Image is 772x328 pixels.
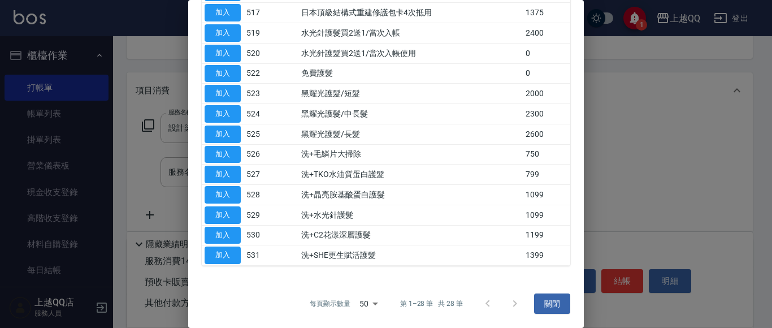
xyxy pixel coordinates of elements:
[534,294,570,314] button: 關閉
[523,205,570,225] td: 1099
[355,288,382,319] div: 50
[205,247,241,264] button: 加入
[298,23,523,44] td: 水光針護髮買2送1/當次入帳
[523,245,570,266] td: 1399
[298,144,523,165] td: 洗+毛鱗片大掃除
[205,105,241,123] button: 加入
[244,144,271,165] td: 526
[205,4,241,21] button: 加入
[205,186,241,204] button: 加入
[523,185,570,205] td: 1099
[205,206,241,224] button: 加入
[244,205,271,225] td: 529
[205,146,241,163] button: 加入
[205,65,241,83] button: 加入
[244,124,271,144] td: 525
[205,166,241,183] button: 加入
[205,227,241,244] button: 加入
[205,24,241,42] button: 加入
[523,165,570,185] td: 799
[298,43,523,63] td: 水光針護髮買2送1/當次入帳使用
[244,185,271,205] td: 528
[244,43,271,63] td: 520
[523,3,570,23] td: 1375
[205,126,241,143] button: 加入
[298,84,523,104] td: 黑耀光護髮/短髮
[400,299,463,309] p: 第 1–28 筆 共 28 筆
[298,185,523,205] td: 洗+晶亮胺基酸蛋白護髮
[205,85,241,102] button: 加入
[298,104,523,124] td: 黑耀光護髮/中長髮
[298,63,523,84] td: 免費護髮
[244,23,271,44] td: 519
[523,104,570,124] td: 2300
[298,165,523,185] td: 洗+TKO水油質蛋白護髮
[310,299,350,309] p: 每頁顯示數量
[298,225,523,245] td: 洗+C2花漾深層護髮
[298,205,523,225] td: 洗+水光針護髮
[244,84,271,104] td: 523
[244,225,271,245] td: 530
[523,63,570,84] td: 0
[298,3,523,23] td: 日本頂級結構式重建修護包卡4次抵用
[523,144,570,165] td: 750
[244,165,271,185] td: 527
[205,45,241,62] button: 加入
[298,245,523,266] td: 洗+SHE更生賦活護髮
[244,3,271,23] td: 517
[523,225,570,245] td: 1199
[244,104,271,124] td: 524
[244,63,271,84] td: 522
[523,84,570,104] td: 2000
[298,124,523,144] td: 黑耀光護髮/長髮
[523,124,570,144] td: 2600
[523,23,570,44] td: 2400
[244,245,271,266] td: 531
[523,43,570,63] td: 0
